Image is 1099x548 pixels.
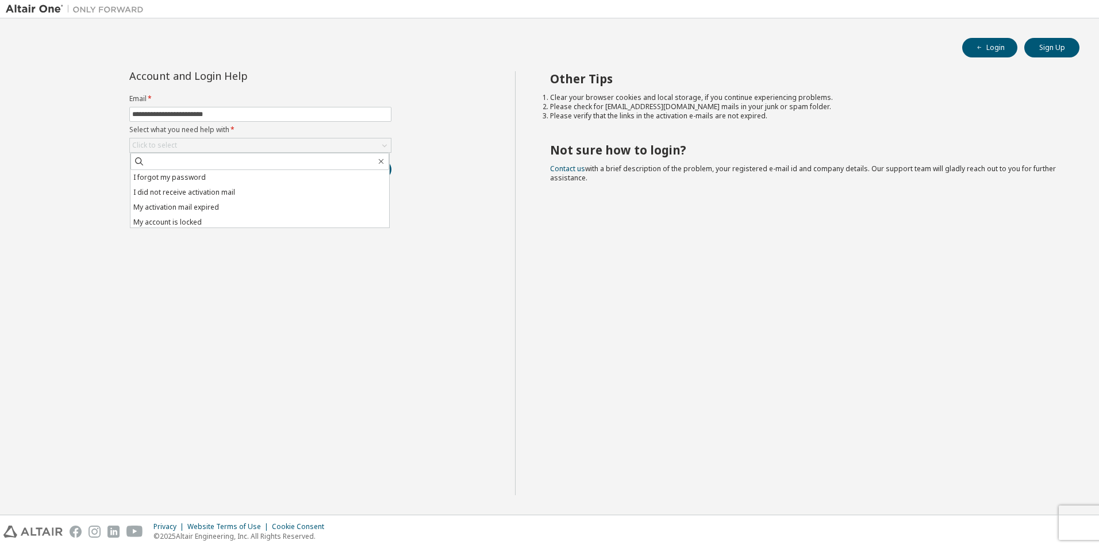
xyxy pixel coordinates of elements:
[107,526,120,538] img: linkedin.svg
[153,531,331,541] p: © 2025 Altair Engineering, Inc. All Rights Reserved.
[129,125,391,134] label: Select what you need help with
[550,111,1059,121] li: Please verify that the links in the activation e-mails are not expired.
[550,142,1059,157] h2: Not sure how to login?
[550,71,1059,86] h2: Other Tips
[550,164,585,173] a: Contact us
[129,94,391,103] label: Email
[272,522,331,531] div: Cookie Consent
[126,526,143,538] img: youtube.svg
[153,522,187,531] div: Privacy
[187,522,272,531] div: Website Terms of Use
[962,38,1017,57] button: Login
[129,71,339,80] div: Account and Login Help
[130,170,389,185] li: I forgot my password
[89,526,101,538] img: instagram.svg
[6,3,149,15] img: Altair One
[132,141,177,150] div: Click to select
[70,526,82,538] img: facebook.svg
[550,93,1059,102] li: Clear your browser cookies and local storage, if you continue experiencing problems.
[1024,38,1079,57] button: Sign Up
[550,164,1056,183] span: with a brief description of the problem, your registered e-mail id and company details. Our suppo...
[550,102,1059,111] li: Please check for [EMAIL_ADDRESS][DOMAIN_NAME] mails in your junk or spam folder.
[3,526,63,538] img: altair_logo.svg
[130,138,391,152] div: Click to select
